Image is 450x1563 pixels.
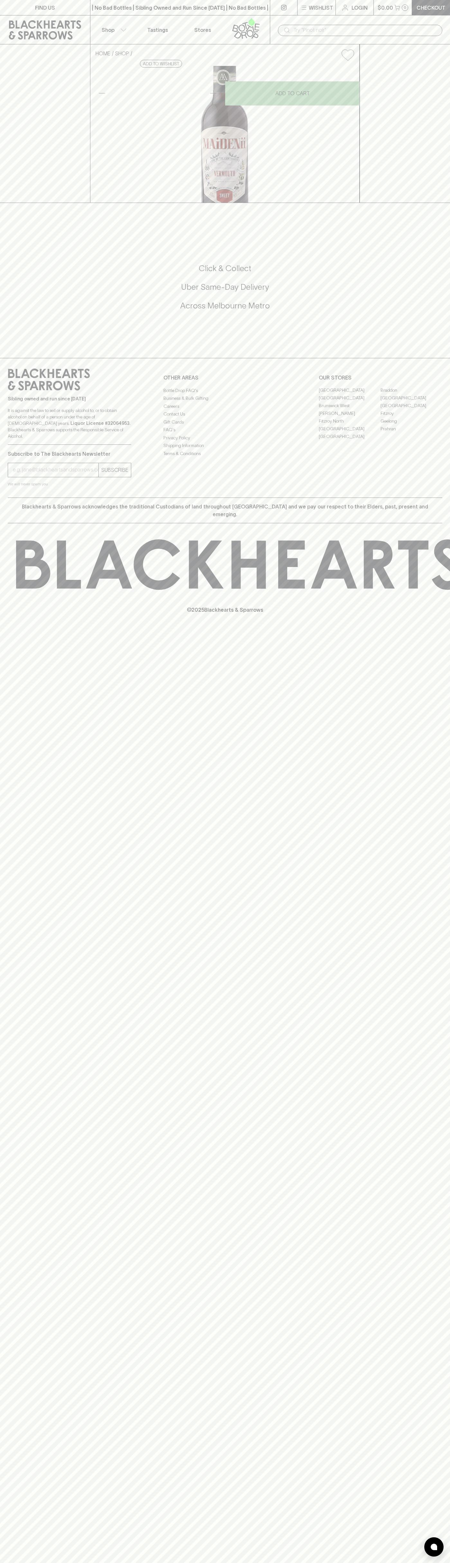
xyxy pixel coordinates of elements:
p: Blackhearts & Sparrows acknowledges the traditional Custodians of land throughout [GEOGRAPHIC_DAT... [13,503,437,518]
img: bubble-icon [431,1544,437,1550]
button: Add to wishlist [339,47,357,63]
a: [GEOGRAPHIC_DATA] [319,387,381,394]
button: SUBSCRIBE [99,463,131,477]
a: [GEOGRAPHIC_DATA] [381,402,442,410]
h5: Uber Same-Day Delivery [8,282,442,292]
a: Prahran [381,425,442,433]
a: [GEOGRAPHIC_DATA] [381,394,442,402]
p: 0 [404,6,406,9]
p: We will never spam you [8,481,131,487]
a: Business & Bulk Gifting [163,395,287,402]
a: Privacy Policy [163,434,287,442]
a: Shipping Information [163,442,287,450]
a: Fitzroy North [319,417,381,425]
a: Tastings [135,15,180,44]
button: ADD TO CART [225,81,360,105]
p: Sibling owned and run since [DATE] [8,396,131,402]
h5: Across Melbourne Metro [8,300,442,311]
p: Subscribe to The Blackhearts Newsletter [8,450,131,458]
p: SUBSCRIBE [101,466,128,474]
p: Login [352,4,368,12]
a: FAQ's [163,426,287,434]
a: HOME [96,50,110,56]
a: Stores [180,15,225,44]
div: Call to action block [8,237,442,345]
p: FIND US [35,4,55,12]
p: Tastings [147,26,168,34]
a: Bottle Drop FAQ's [163,387,287,394]
h5: Click & Collect [8,263,442,274]
p: OTHER AREAS [163,374,287,381]
p: Wishlist [309,4,333,12]
img: 12716.png [90,66,359,203]
p: It is against the law to sell or supply alcohol to, or to obtain alcohol on behalf of a person un... [8,407,131,439]
strong: Liquor License #32064953 [70,421,130,426]
input: e.g. jane@blackheartsandsparrows.com.au [13,465,98,475]
p: Stores [194,26,211,34]
p: $0.00 [378,4,393,12]
a: Careers [163,402,287,410]
input: Try "Pinot noir" [293,25,437,35]
a: Braddon [381,387,442,394]
a: Terms & Conditions [163,450,287,457]
a: [GEOGRAPHIC_DATA] [319,425,381,433]
a: Brunswick West [319,402,381,410]
a: [GEOGRAPHIC_DATA] [319,394,381,402]
a: SHOP [115,50,129,56]
a: Gift Cards [163,418,287,426]
a: [PERSON_NAME] [319,410,381,417]
a: Fitzroy [381,410,442,417]
p: ADD TO CART [275,89,310,97]
p: Shop [102,26,115,34]
button: Shop [90,15,135,44]
a: [GEOGRAPHIC_DATA] [319,433,381,441]
a: Geelong [381,417,442,425]
button: Add to wishlist [140,60,182,68]
p: Checkout [417,4,445,12]
a: Contact Us [163,410,287,418]
p: OUR STORES [319,374,442,381]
